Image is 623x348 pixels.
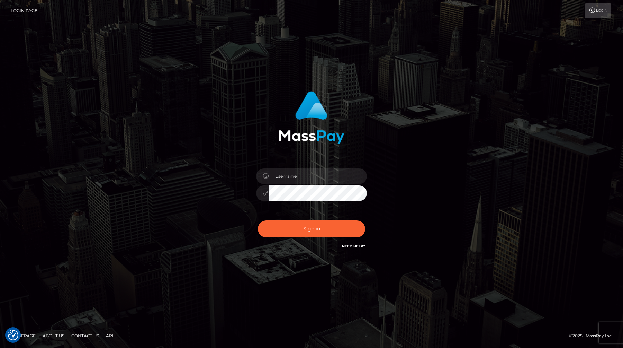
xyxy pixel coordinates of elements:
[103,330,116,341] a: API
[8,330,38,341] a: Homepage
[269,168,367,184] input: Username...
[569,332,618,340] div: © 2025 , MassPay Inc.
[258,220,365,237] button: Sign in
[69,330,102,341] a: Contact Us
[8,330,18,340] img: Revisit consent button
[40,330,67,341] a: About Us
[585,3,611,18] a: Login
[342,244,365,249] a: Need Help?
[279,91,344,144] img: MassPay Login
[11,3,37,18] a: Login Page
[8,330,18,340] button: Consent Preferences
